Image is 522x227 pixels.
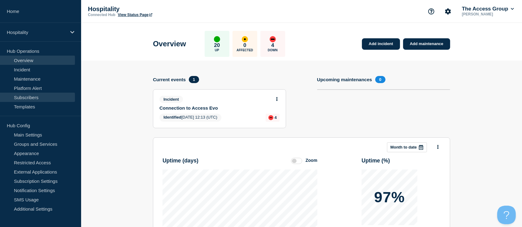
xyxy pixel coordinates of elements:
p: 0 [243,42,246,48]
a: Add incident [362,38,400,50]
a: Connection to Access Evo [159,105,271,111]
span: 1 [189,76,199,83]
h3: Uptime ( % ) [362,158,390,164]
p: Hospitality [88,6,212,13]
h4: Upcoming maintenances [317,77,372,82]
p: 4 [275,115,277,120]
h3: Uptime ( days ) [163,158,198,164]
span: Identified [163,115,181,120]
button: Month to date [387,142,427,152]
button: Account settings [442,5,455,18]
button: Support [425,5,438,18]
p: Affected [237,48,253,52]
p: Down [268,48,278,52]
div: affected [242,36,248,42]
button: The Access Group [461,6,515,12]
a: View Status Page [118,13,152,17]
p: Connected Hub [88,13,115,17]
div: up [214,36,220,42]
a: Add maintenance [403,38,450,50]
h1: Overview [153,40,186,48]
p: Hospitality [7,30,66,35]
span: [DATE] 12:13 (UTC) [159,114,221,122]
p: Month to date [390,145,417,149]
p: Up [215,48,219,52]
div: down [270,36,276,42]
h4: Current events [153,77,186,82]
p: 20 [214,42,220,48]
div: Zoom [306,158,317,163]
p: [PERSON_NAME] [461,12,515,16]
p: 4 [271,42,274,48]
span: Incident [159,96,183,103]
span: 0 [375,76,385,83]
div: down [268,115,273,120]
p: 97% [374,190,405,205]
iframe: Help Scout Beacon - Open [497,206,516,224]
